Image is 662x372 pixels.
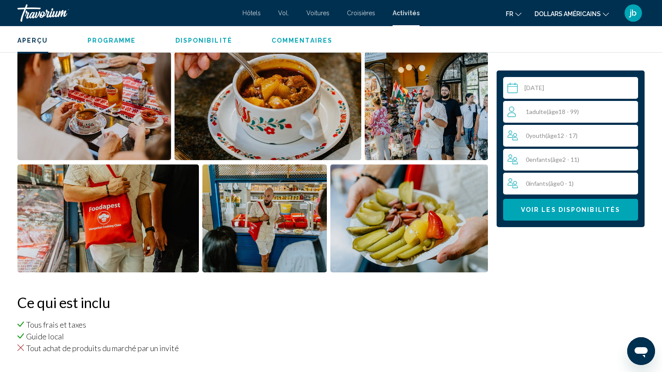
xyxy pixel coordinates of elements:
span: ( 2 - 11) [551,156,579,163]
a: Croisières [347,10,375,17]
button: Aperçu [17,37,48,44]
font: jb [630,8,637,17]
span: Voir les disponibilités [521,207,620,214]
span: Youth [529,132,545,139]
button: Programme [87,37,136,44]
h2: Ce qui est inclu [17,294,488,311]
span: 0 [526,156,579,163]
button: Travelers: 1 adult, 0 children [503,101,638,194]
span: ( 12 - 17) [545,132,578,139]
span: 0 [526,132,578,139]
span: âge [550,180,560,187]
button: Voir les disponibilités [503,199,638,221]
a: Travorium [17,4,234,22]
span: ( 18 - 99) [547,108,579,115]
button: Commentaires [272,37,333,44]
li: Guide local [17,332,488,341]
button: Open full-screen image slider [202,164,327,273]
span: âge [548,108,558,115]
span: Enfants [529,156,551,163]
span: Adulte [529,108,547,115]
button: Open full-screen image slider [175,52,361,161]
span: ( 0 - 1) [548,180,574,187]
span: 1 [526,108,579,115]
a: Hôtels [242,10,261,17]
li: Tout achat de produits du marché par un invité [17,343,488,353]
a: Voitures [306,10,329,17]
a: Vol. [278,10,289,17]
button: Changer de devise [534,7,609,20]
font: fr [506,10,513,17]
button: Open full-screen image slider [17,164,199,273]
span: Infants [529,180,548,187]
a: Activités [393,10,420,17]
span: âge [552,156,562,163]
button: Open full-screen image slider [330,164,488,273]
button: Open full-screen image slider [365,52,488,161]
iframe: Bouton de lancement de la fenêtre de messagerie [627,337,655,365]
font: dollars américains [534,10,601,17]
button: Changer de langue [506,7,521,20]
span: 0 [526,180,574,187]
button: Disponibilité [175,37,232,44]
button: Menu utilisateur [622,4,645,22]
li: Tous frais et taxes [17,320,488,329]
button: Open full-screen image slider [17,52,171,161]
span: âge [547,132,557,139]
